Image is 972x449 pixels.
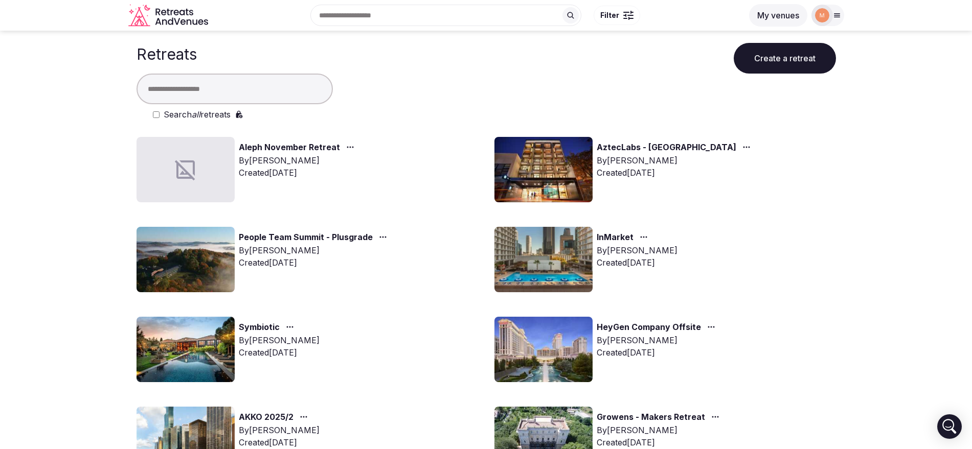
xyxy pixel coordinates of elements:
[137,317,235,382] img: Top retreat image for the retreat: Symbiotic
[128,4,210,27] a: Visit the homepage
[597,141,736,154] a: AztecLabs - [GEOGRAPHIC_DATA]
[239,424,320,436] div: By [PERSON_NAME]
[597,167,755,179] div: Created [DATE]
[128,4,210,27] svg: Retreats and Venues company logo
[239,167,358,179] div: Created [DATE]
[239,321,280,334] a: Symbiotic
[239,411,293,424] a: AKKO 2025/2
[597,334,719,346] div: By [PERSON_NAME]
[494,137,593,202] img: Top retreat image for the retreat: AztecLabs - Buenos Aires
[815,8,829,22] img: marina
[239,154,358,167] div: By [PERSON_NAME]
[239,141,340,154] a: Aleph November Retreat
[239,244,391,256] div: By [PERSON_NAME]
[239,334,320,346] div: By [PERSON_NAME]
[239,231,373,244] a: People Team Summit - Plusgrade
[597,256,677,269] div: Created [DATE]
[597,244,677,256] div: By [PERSON_NAME]
[937,414,962,439] div: Open Intercom Messenger
[597,154,755,167] div: By [PERSON_NAME]
[600,10,619,20] span: Filter
[239,346,320,359] div: Created [DATE]
[192,109,200,120] em: all
[239,436,320,448] div: Created [DATE]
[594,6,640,25] button: Filter
[597,411,705,424] a: Growens - Makers Retreat
[597,346,719,359] div: Created [DATE]
[137,227,235,292] img: Top retreat image for the retreat: People Team Summit - Plusgrade
[749,10,807,20] a: My venues
[597,231,634,244] a: InMarket
[597,424,724,436] div: By [PERSON_NAME]
[137,45,197,63] h1: Retreats
[597,436,724,448] div: Created [DATE]
[734,43,836,74] button: Create a retreat
[164,108,231,121] label: Search retreats
[239,256,391,269] div: Created [DATE]
[749,4,807,27] button: My venues
[597,321,701,334] a: HeyGen Company Offsite
[494,317,593,382] img: Top retreat image for the retreat: HeyGen Company Offsite
[494,227,593,292] img: Top retreat image for the retreat: InMarket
